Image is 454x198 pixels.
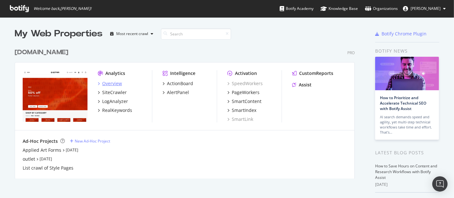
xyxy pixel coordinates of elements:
button: [PERSON_NAME] [398,4,451,14]
div: Organizations [365,5,398,12]
div: Overview [102,80,122,87]
div: AlertPanel [167,89,189,96]
div: Analytics [105,70,125,77]
a: outlet [23,156,35,162]
a: ActionBoard [163,80,193,87]
a: AlertPanel [163,89,189,96]
a: [DOMAIN_NAME] [15,48,71,57]
a: How to Prioritize and Accelerate Technical SEO with Botify Assist [380,95,426,111]
a: SiteCrawler [98,89,127,96]
a: RealKeywords [98,107,132,114]
input: Search [161,28,231,40]
a: SmartIndex [227,107,256,114]
div: Latest Blog Posts [375,149,439,156]
a: [DATE] [40,156,52,162]
div: Knowledge Base [321,5,358,12]
a: Assist [292,82,312,88]
div: [DATE] [375,182,439,187]
span: Welcome back, [PERSON_NAME] ! [34,6,91,11]
div: CustomReports [299,70,333,77]
div: PageWorkers [232,89,260,96]
div: Botify Academy [280,5,314,12]
div: Ad-Hoc Projects [23,138,58,144]
a: How to Save Hours on Content and Research Workflows with Botify Assist [375,163,437,180]
div: Open Intercom Messenger [432,176,448,192]
div: New Ad-Hoc Project [75,138,110,144]
div: My Web Properties [15,27,102,40]
div: [DOMAIN_NAME] [15,48,68,57]
div: Intelligence [170,70,195,77]
a: New Ad-Hoc Project [70,138,110,144]
a: CustomReports [292,70,333,77]
div: ActionBoard [167,80,193,87]
div: Activation [235,70,257,77]
a: Botify Chrome Plugin [375,31,427,37]
a: [DATE] [66,147,78,153]
a: SmartContent [227,98,261,105]
div: Botify Chrome Plugin [382,31,427,37]
div: Assist [299,82,312,88]
div: LogAnalyzer [102,98,128,105]
img: www.g-star.com [23,70,87,122]
div: SmartIndex [232,107,256,114]
div: Most recent crawl [116,32,148,36]
a: PageWorkers [227,89,260,96]
div: SiteCrawler [102,89,127,96]
div: grid [15,40,360,179]
div: SmartContent [232,98,261,105]
button: Most recent crawl [108,29,156,39]
div: RealKeywords [102,107,132,114]
div: AI search demands speed and agility, yet multi-step technical workflows take time and effort. Tha... [380,114,434,135]
a: Applied Art Forms [23,147,61,153]
img: How to Prioritize and Accelerate Technical SEO with Botify Assist [375,57,439,90]
a: Overview [98,80,122,87]
a: List crawl of Style Pages [23,165,73,171]
a: SpeedWorkers [227,80,263,87]
div: Botify news [375,48,439,55]
a: SmartLink [227,116,253,122]
div: Pro [347,50,355,55]
a: LogAnalyzer [98,98,128,105]
span: Nadine Kraegeloh [411,6,441,11]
